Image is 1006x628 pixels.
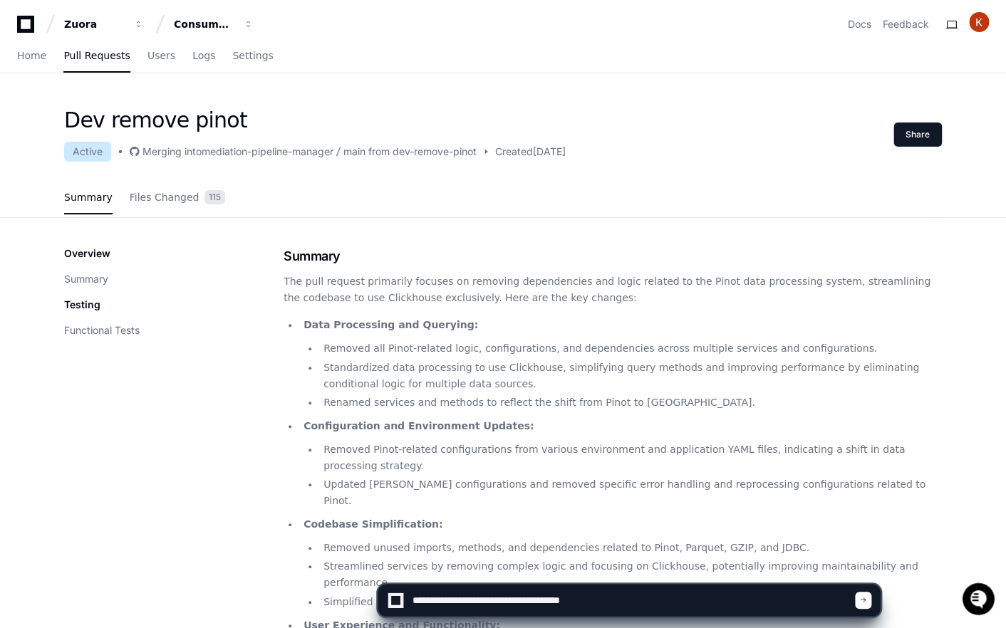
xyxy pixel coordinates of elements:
[304,420,534,431] strong: Configuration and Environment Updates:
[48,106,234,120] div: Start new chat
[64,323,140,337] button: Functional Tests
[304,518,442,530] strong: Codebase Simplification:
[100,149,172,160] a: Powered byPylon
[319,476,942,509] li: Updated [PERSON_NAME] configurations and removed specific error handling and reprocessing configu...
[168,11,259,37] button: Consumption
[232,40,273,73] a: Settings
[192,51,215,60] span: Logs
[58,11,150,37] button: Zuora
[232,51,273,60] span: Settings
[48,120,186,132] div: We're offline, we'll be back soon
[242,110,259,127] button: Start new chat
[192,40,215,73] a: Logs
[64,142,111,162] div: Active
[130,193,199,202] span: Files Changed
[64,17,125,31] div: Zuora
[64,246,110,261] p: Overview
[147,51,175,60] span: Users
[319,340,942,357] li: Removed all Pinot-related logic, configurations, and dependencies across multiple services and co...
[304,319,478,330] strong: Data Processing and Querying:
[14,57,259,80] div: Welcome
[17,51,46,60] span: Home
[533,145,566,159] span: [DATE]
[319,558,942,591] li: Streamlined services by removing complex logic and focusing on Clickhouse, potentially improving ...
[969,12,989,32] img: ACg8ocIO7jtkWN8S2iLRBR-u1BMcRY5-kg2T8U2dj_CWIxGKEUqXVg=s96-c
[63,51,130,60] span: Pull Requests
[142,145,202,159] div: Merging into
[319,360,942,392] li: Standardized data processing to use Clickhouse, simplifying query methods and improving performan...
[495,145,533,159] span: Created
[319,594,942,610] li: Simplified schema and metadata handling by removing Pinot-specific logic.
[142,150,172,160] span: Pylon
[147,40,175,73] a: Users
[319,540,942,556] li: Removed unused imports, methods, and dependencies related to Pinot, Parquet, GZIP, and JDBC.
[14,14,43,43] img: PlayerZero
[319,394,942,411] li: Renamed services and methods to reflect the shift from Pinot to [GEOGRAPHIC_DATA].
[64,298,100,312] p: Testing
[174,17,235,31] div: Consumption
[64,108,566,133] h1: Dev remove pinot
[17,40,46,73] a: Home
[883,17,929,31] button: Feedback
[63,40,130,73] a: Pull Requests
[319,441,942,474] li: Removed Pinot-related configurations from various environment and application YAML files, indicat...
[284,273,942,306] p: The pull request primarily focuses on removing dependencies and logic related to the Pinot data p...
[960,581,999,619] iframe: Open customer support
[343,145,477,159] div: main from dev-remove-pinot
[14,106,40,132] img: 1736555170064-99ba0984-63c1-480f-8ee9-699278ef63ed
[204,190,225,204] span: 115
[848,17,871,31] a: Docs
[284,246,942,266] h1: Summary
[202,145,333,159] div: mediation-pipeline-manager
[893,122,942,147] button: Share
[64,272,108,286] button: Summary
[64,193,113,202] span: Summary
